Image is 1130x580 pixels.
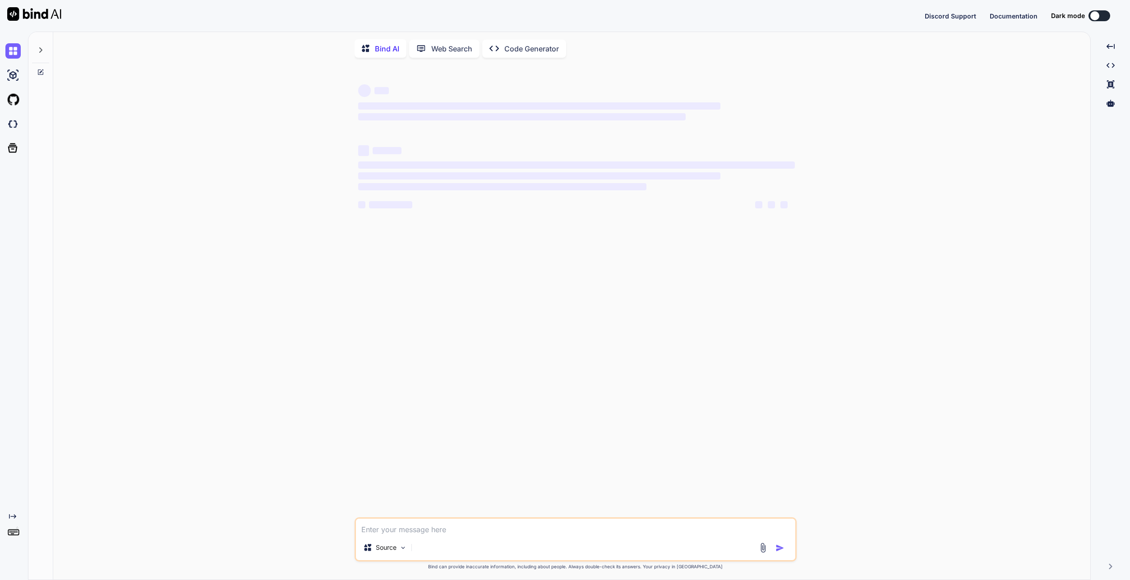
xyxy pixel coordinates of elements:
[990,11,1038,21] button: Documentation
[369,201,412,208] span: ‌
[775,543,784,552] img: icon
[1051,11,1085,20] span: Dark mode
[374,87,389,94] span: ‌
[399,544,407,552] img: Pick Models
[758,543,768,553] img: attachment
[355,563,797,570] p: Bind can provide inaccurate information, including about people. Always double-check its answers....
[358,113,686,120] span: ‌
[358,161,795,169] span: ‌
[5,43,21,59] img: chat
[358,102,720,110] span: ‌
[358,183,646,190] span: ‌
[7,7,61,21] img: Bind AI
[375,43,399,54] p: Bind AI
[358,201,365,208] span: ‌
[504,43,559,54] p: Code Generator
[925,11,976,21] button: Discord Support
[990,12,1038,20] span: Documentation
[373,147,401,154] span: ‌
[358,84,371,97] span: ‌
[431,43,472,54] p: Web Search
[5,116,21,132] img: darkCloudIdeIcon
[768,201,775,208] span: ‌
[358,172,720,180] span: ‌
[358,145,369,156] span: ‌
[376,543,397,552] p: Source
[5,68,21,83] img: ai-studio
[5,92,21,107] img: githubLight
[780,201,788,208] span: ‌
[925,12,976,20] span: Discord Support
[755,201,762,208] span: ‌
